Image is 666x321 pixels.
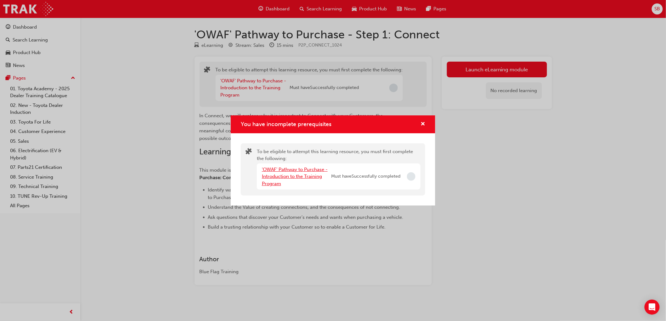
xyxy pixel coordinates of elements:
[246,149,252,156] span: puzzle-icon
[241,121,331,128] span: You have incomplete prerequisites
[257,148,420,191] div: To be eligible to attempt this learning resource, you must first complete the following:
[262,167,328,186] a: 'OWAF' Pathway to Purchase - Introduction to the Training Program
[407,172,415,181] span: Incomplete
[645,300,660,315] div: Open Intercom Messenger
[331,173,400,180] span: Must have Successfully completed
[420,122,425,127] span: cross-icon
[231,115,435,206] div: You have incomplete prerequisites
[420,120,425,128] button: cross-icon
